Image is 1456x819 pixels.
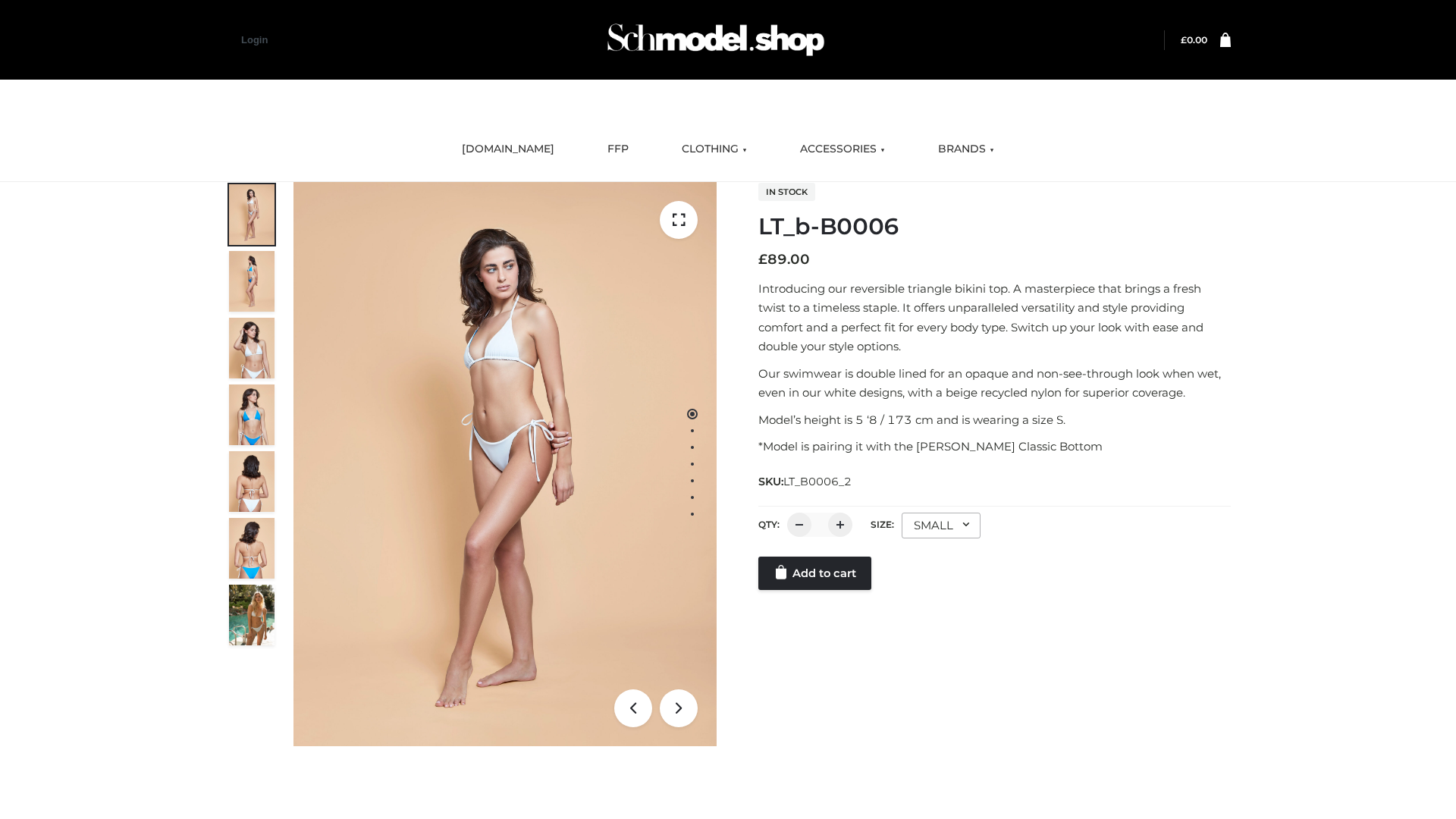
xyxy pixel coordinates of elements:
[241,34,268,45] a: Login
[229,384,275,445] img: ArielClassicBikiniTop_CloudNine_AzureSky_OW114ECO_4-scaled.jpg
[758,183,815,201] span: In stock
[229,518,275,579] img: ArielClassicBikiniTop_CloudNine_AzureSky_OW114ECO_8-scaled.jpg
[758,472,853,491] span: SKU:
[758,251,767,268] span: £
[758,519,780,530] label: QTY:
[596,133,640,166] a: FFP
[902,513,981,538] div: SMALL
[229,585,275,645] img: Arieltop_CloudNine_AzureSky2.jpg
[602,10,830,70] img: Schmodel Admin 964
[229,184,275,245] img: ArielClassicBikiniTop_CloudNine_AzureSky_OW114ECO_1-scaled.jpg
[229,251,275,312] img: ArielClassicBikiniTop_CloudNine_AzureSky_OW114ECO_2-scaled.jpg
[450,133,566,166] a: [DOMAIN_NAME]
[871,519,894,530] label: Size:
[789,133,896,166] a: ACCESSORIES
[229,318,275,378] img: ArielClassicBikiniTop_CloudNine_AzureSky_OW114ECO_3-scaled.jpg
[758,364,1231,403] p: Our swimwear is double lined for an opaque and non-see-through look when wet, even in our white d...
[758,279,1231,356] p: Introducing our reversible triangle bikini top. A masterpiece that brings a fresh twist to a time...
[670,133,758,166] a: CLOTHING
[783,475,852,488] span: LT_B0006_2
[293,182,717,746] img: LT_b-B0006
[758,557,871,590] a: Add to cart
[1181,34,1207,45] a: £0.00
[758,251,810,268] bdi: 89.00
[758,437,1231,457] p: *Model is pairing it with the [PERSON_NAME] Classic Bottom
[229,451,275,512] img: ArielClassicBikiniTop_CloudNine_AzureSky_OW114ECO_7-scaled.jpg
[1181,34,1187,45] span: £
[758,213,1231,240] h1: LT_b-B0006
[758,410,1231,430] p: Model’s height is 5 ‘8 / 173 cm and is wearing a size S.
[1181,34,1207,45] bdi: 0.00
[927,133,1006,166] a: BRANDS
